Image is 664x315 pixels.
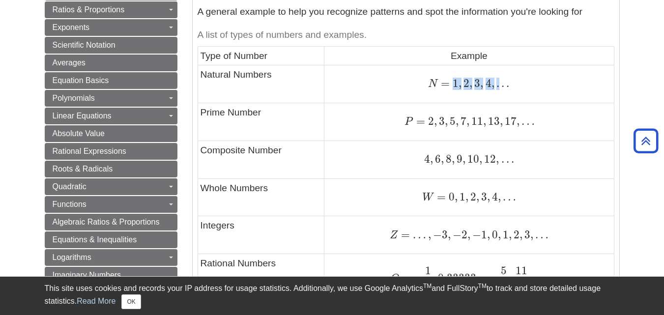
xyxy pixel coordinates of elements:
span: 0 [446,190,455,203]
span: 1 [481,228,487,241]
span: , [500,115,503,128]
a: Absolute Value [45,125,177,142]
span: , [455,190,458,203]
span: P [404,116,413,127]
span: 1 [501,228,509,241]
span: Algebraic Ratios & Proportions [53,218,160,226]
span: , [466,115,469,128]
caption: A list of types of numbers and examples. [198,24,614,46]
span: 3 [522,228,530,241]
span: , [498,190,501,203]
span: … [501,190,516,203]
span: . [509,152,514,166]
a: Averages [45,55,177,71]
span: … [532,271,548,285]
span: Scientific Notation [53,41,115,49]
td: Example [324,46,614,65]
span: . [499,77,504,90]
span: . [504,152,509,166]
p: A general example to help you recognize patterns and spot the information you're looking for [198,5,614,19]
td: Rational Numbers [198,254,324,302]
span: = [398,228,410,241]
span: N [428,79,438,89]
span: , [517,115,520,128]
a: Ratios & Proportions [45,1,177,18]
a: Functions [45,196,177,213]
span: 2 [462,77,469,90]
span: = [400,271,411,285]
span: 12 [482,152,496,166]
span: − [470,228,481,241]
td: Prime Number [198,103,324,141]
span: 0 [490,228,498,241]
a: Roots & Radicals [45,161,177,177]
span: Logarithms [53,253,91,261]
span: 2 [468,190,476,203]
span: . [504,77,509,90]
span: , [509,228,512,241]
span: = [438,77,450,90]
a: Quadratic [45,178,177,195]
td: Integers [198,216,324,254]
span: 0.33333 [436,271,476,285]
span: 3 [437,115,445,128]
span: 1 [458,190,465,203]
span: 3 [442,228,448,241]
span: 17 [503,115,517,128]
span: − [431,228,442,241]
span: Ratios & Proportions [53,5,125,14]
button: Close [121,294,141,309]
span: … [410,228,426,241]
span: Quadratic [53,182,87,191]
span: 4 [490,190,498,203]
span: , [480,77,483,90]
span: , [529,271,532,285]
span: , [430,152,433,166]
span: 6 [433,152,441,166]
span: , [469,77,472,90]
span: Equation Basics [53,76,109,85]
span: 4 [424,152,430,166]
div: This site uses cookies and records your IP address for usage statistics. Additionally, we use Goo... [45,283,620,309]
span: , [452,152,455,166]
a: Imaginary Numbers [45,267,177,284]
a: Equations & Inequalities [45,231,177,248]
span: 2 [512,228,520,241]
span: , [492,271,497,285]
td: Natural Numbers [198,65,324,103]
span: 5 [448,115,456,128]
span: , [434,115,437,128]
td: Type of Number [198,46,324,65]
span: . [499,152,504,166]
span: , [456,115,459,128]
span: … [520,115,535,128]
a: Rational Expressions [45,143,177,160]
span: , [487,228,490,241]
span: … [476,271,491,285]
a: Read More [77,297,115,305]
span: , [498,228,501,241]
span: , [426,228,431,241]
td: Whole Numbers [198,178,324,216]
span: , [483,115,486,128]
span: 10 [465,152,479,166]
a: Equation Basics [45,72,177,89]
span: Equations & Inequalities [53,235,137,244]
span: 4 [483,77,491,90]
span: Absolute Value [53,129,105,138]
span: , [491,77,494,90]
span: , [448,228,451,241]
span: 11 [469,115,483,128]
span: 2 [462,228,467,241]
span: , [433,271,436,285]
span: Roots & Radicals [53,165,113,173]
span: , [479,152,482,166]
span: 3 [472,77,480,90]
a: Linear Equations [45,108,177,124]
a: Scientific Notation [45,37,177,54]
span: , [467,228,470,241]
span: 5 [501,264,507,277]
span: , [465,190,468,203]
a: Back to Top [630,134,662,147]
span: , [530,228,533,241]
